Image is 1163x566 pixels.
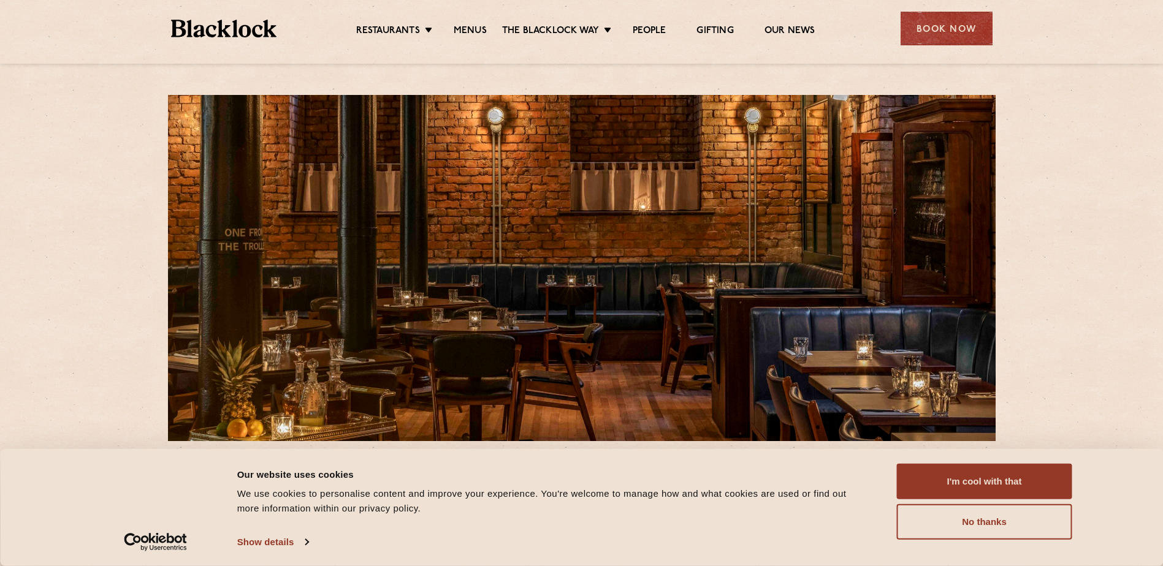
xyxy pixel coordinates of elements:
[356,25,420,39] a: Restaurants
[696,25,733,39] a: Gifting
[897,464,1072,499] button: I'm cool with that
[901,12,993,45] div: Book Now
[237,486,869,516] div: We use cookies to personalise content and improve your experience. You're welcome to manage how a...
[502,25,599,39] a: The Blacklock Way
[454,25,487,39] a: Menus
[633,25,666,39] a: People
[237,467,869,481] div: Our website uses cookies
[102,533,209,551] a: Usercentrics Cookiebot - opens in a new window
[171,20,277,37] img: BL_Textured_Logo-footer-cropped.svg
[897,504,1072,540] button: No thanks
[237,533,308,551] a: Show details
[765,25,815,39] a: Our News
